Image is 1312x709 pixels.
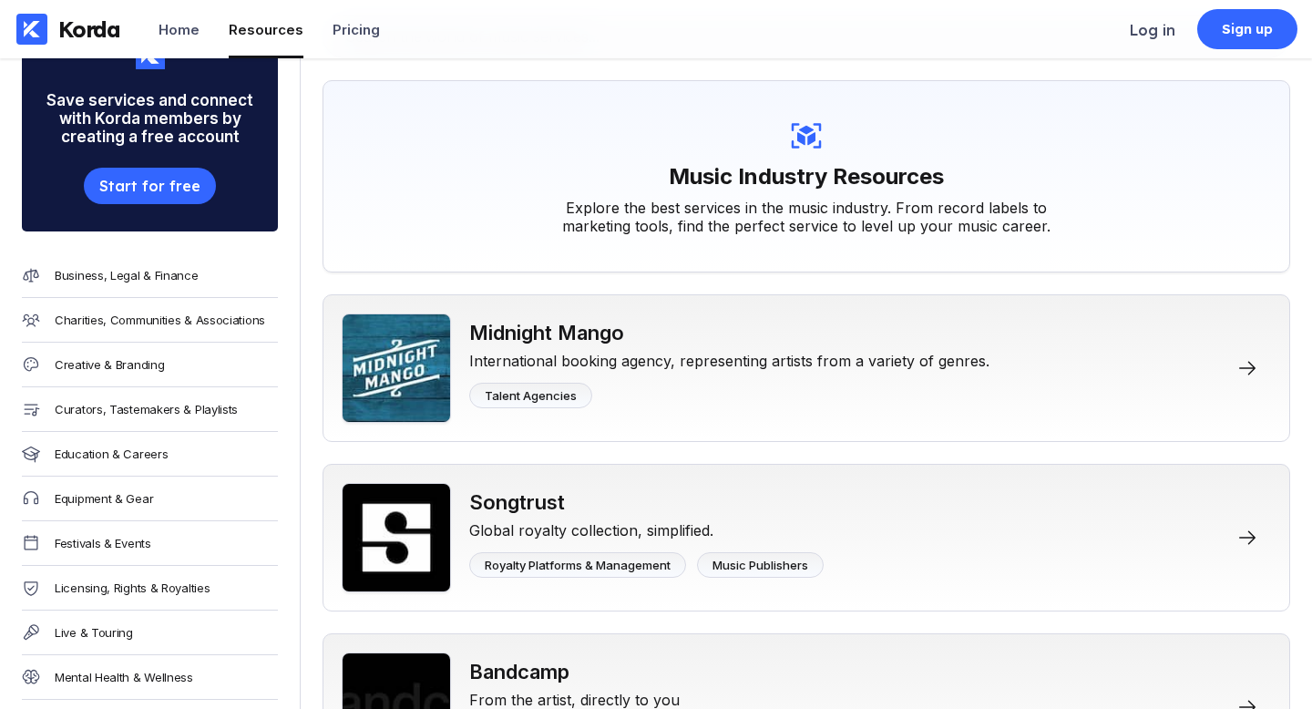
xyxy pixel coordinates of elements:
[55,447,168,461] div: Education & Careers
[1130,21,1175,39] div: Log in
[55,536,151,550] div: Festivals & Events
[469,490,824,514] div: Songtrust
[55,402,238,416] div: Curators, Tastemakers & Playlists
[22,432,278,477] a: Education & Careers
[1222,20,1274,38] div: Sign up
[22,343,278,387] a: Creative & Branding
[1197,9,1297,49] a: Sign up
[55,625,133,640] div: Live & Touring
[22,253,278,298] a: Business, Legal & Finance
[469,514,824,539] div: Global royalty collection, simplified.
[22,387,278,432] a: Curators, Tastemakers & Playlists
[323,294,1290,442] a: Midnight MangoMidnight MangoInternational booking agency, representing artists from a variety of ...
[22,521,278,566] a: Festivals & Events
[469,321,989,344] div: Midnight Mango
[533,199,1080,235] div: Explore the best services in the music industry. From record labels to marketing tools, find the ...
[469,344,989,370] div: International booking agency, representing artists from a variety of genres.
[22,298,278,343] a: Charities, Communities & Associations
[55,268,199,283] div: Business, Legal & Finance
[469,660,736,683] div: Bandcamp
[342,313,451,423] img: Midnight Mango
[22,477,278,521] a: Equipment & Gear
[84,168,215,204] button: Start for free
[22,566,278,611] a: Licensing, Rights & Royalties
[485,388,577,403] div: Talent Agencies
[55,670,193,684] div: Mental Health & Wellness
[712,558,808,572] div: Music Publishers
[669,154,944,199] h1: Music Industry Resources
[469,683,736,709] div: From the artist, directly to you
[342,483,451,592] img: Songtrust
[58,15,120,43] div: Korda
[333,21,380,38] div: Pricing
[22,69,278,168] div: Save services and connect with Korda members by creating a free account
[55,491,153,506] div: Equipment & Gear
[22,655,278,700] a: Mental Health & Wellness
[55,313,265,327] div: Charities, Communities & Associations
[229,21,303,38] div: Resources
[485,558,671,572] div: Royalty Platforms & Management
[55,357,164,372] div: Creative & Branding
[99,177,200,195] div: Start for free
[55,581,210,595] div: Licensing, Rights & Royalties
[159,21,200,38] div: Home
[323,464,1290,611] a: SongtrustSongtrustGlobal royalty collection, simplified.Royalty Platforms & ManagementMusic Publi...
[22,611,278,655] a: Live & Touring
